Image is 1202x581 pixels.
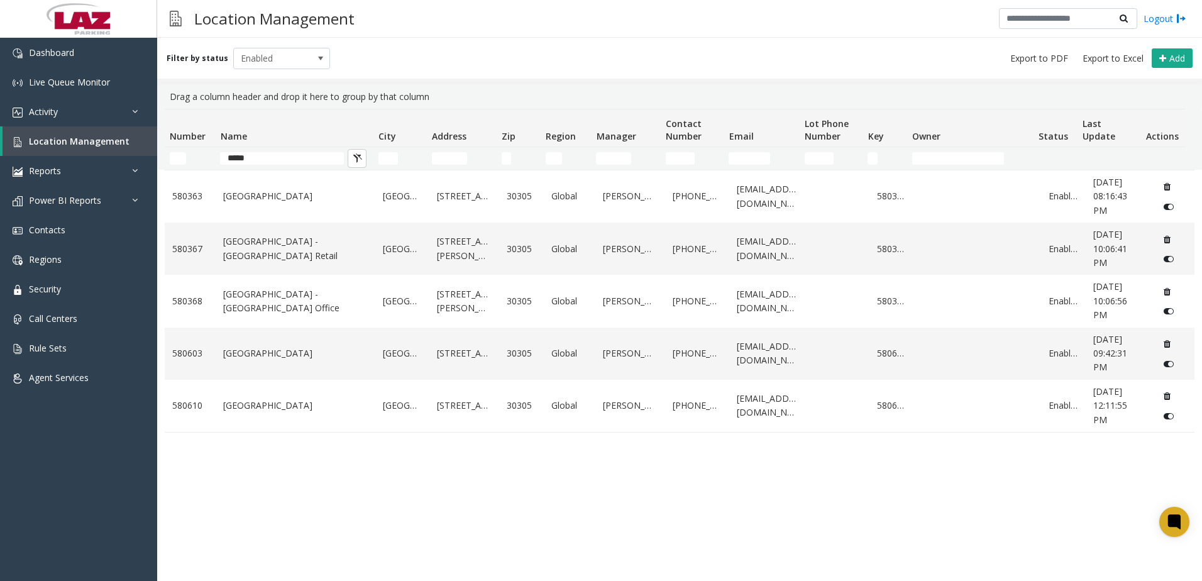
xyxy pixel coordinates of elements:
td: Region Filter [541,147,591,170]
a: 580363 [877,189,907,203]
a: [GEOGRAPHIC_DATA] - [GEOGRAPHIC_DATA] Office [223,287,368,316]
a: [DATE] 10:06:56 PM [1093,280,1142,322]
span: Activity [29,106,58,118]
a: Global [551,242,587,256]
input: Address Filter [432,152,467,165]
span: Add [1169,52,1185,64]
a: [GEOGRAPHIC_DATA] [223,189,368,203]
img: 'icon' [13,226,23,236]
span: Dashboard [29,47,74,58]
td: Contact Number Filter [661,147,724,170]
span: Name [221,130,247,142]
button: Disable [1157,406,1181,426]
button: Clear [348,149,367,168]
a: [PERSON_NAME] [603,346,658,360]
input: Key Filter [868,152,878,165]
td: Address Filter [427,147,497,170]
span: [DATE] 10:06:41 PM [1093,228,1127,268]
a: [GEOGRAPHIC_DATA] [383,294,422,308]
img: 'icon' [13,255,23,265]
input: City Filter [378,152,398,165]
img: logout [1176,12,1186,25]
a: Enabled [1049,189,1078,203]
td: Owner Filter [907,147,1034,170]
span: Export to PDF [1010,52,1068,65]
img: 'icon' [13,167,23,177]
a: [EMAIL_ADDRESS][DOMAIN_NAME] [737,287,798,316]
td: City Filter [373,147,427,170]
a: 580610 [877,399,907,412]
button: Add [1152,48,1193,69]
span: Email [729,130,754,142]
a: 30305 [507,399,536,412]
a: [DATE] 10:06:41 PM [1093,228,1142,270]
img: 'icon' [13,108,23,118]
button: Delete [1157,334,1177,354]
button: Delete [1157,229,1177,249]
a: 580367 [172,242,208,256]
a: [GEOGRAPHIC_DATA] - [GEOGRAPHIC_DATA] Retail [223,235,368,263]
input: Contact Number Filter [666,152,695,165]
span: Enabled [234,48,311,69]
a: 580603 [877,346,907,360]
span: [DATE] 10:06:56 PM [1093,280,1127,321]
a: Logout [1144,12,1186,25]
input: Number Filter [170,152,186,165]
a: [PERSON_NAME] [603,242,658,256]
a: [PERSON_NAME] [603,399,658,412]
a: Enabled [1049,346,1078,360]
span: Agent Services [29,372,89,384]
button: Delete [1157,386,1177,406]
td: Manager Filter [591,147,661,170]
span: Manager [597,130,636,142]
span: Contacts [29,224,65,236]
button: Disable [1157,353,1181,373]
span: Address [432,130,466,142]
button: Disable [1157,249,1181,269]
a: [DATE] 08:16:43 PM [1093,175,1142,218]
button: Export to PDF [1005,50,1073,67]
a: 580368 [172,294,208,308]
span: Number [170,130,206,142]
span: Zip [502,130,516,142]
td: Number Filter [165,147,215,170]
span: Owner [912,130,940,142]
span: Call Centers [29,313,77,324]
button: Delete [1157,282,1177,302]
a: 30305 [507,189,536,203]
span: Regions [29,253,62,265]
a: Enabled [1049,242,1078,256]
a: [EMAIL_ADDRESS][DOMAIN_NAME] [737,235,798,263]
a: [PERSON_NAME] [603,294,658,308]
button: Disable [1157,301,1181,321]
a: [GEOGRAPHIC_DATA] [383,346,422,360]
a: [DATE] 09:42:31 PM [1093,333,1142,375]
a: [STREET_ADDRESS] [437,189,492,203]
span: Lot Phone Number [805,118,849,142]
img: 'icon' [13,373,23,384]
button: Disable [1157,197,1181,217]
input: Manager Filter [596,152,631,165]
a: [PERSON_NAME] [603,189,658,203]
img: 'icon' [13,344,23,354]
a: [GEOGRAPHIC_DATA] [383,189,422,203]
td: Last Update Filter [1078,147,1140,170]
a: 30305 [507,294,536,308]
a: Global [551,346,587,360]
img: 'icon' [13,137,23,147]
input: Lot Phone Number Filter [805,152,834,165]
td: Key Filter [863,147,907,170]
span: Location Management [29,135,130,147]
img: 'icon' [13,285,23,295]
img: 'icon' [13,314,23,324]
a: [PHONE_NUMBER] [673,189,721,203]
input: Owner Filter [912,152,1005,165]
span: Contact Number [666,118,702,142]
label: Filter by status [167,53,228,64]
span: Region [546,130,576,142]
a: Location Management [3,126,157,156]
span: Power BI Reports [29,194,101,206]
a: [EMAIL_ADDRESS][DOMAIN_NAME] [737,182,798,211]
a: 580603 [172,346,208,360]
a: 580363 [172,189,208,203]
